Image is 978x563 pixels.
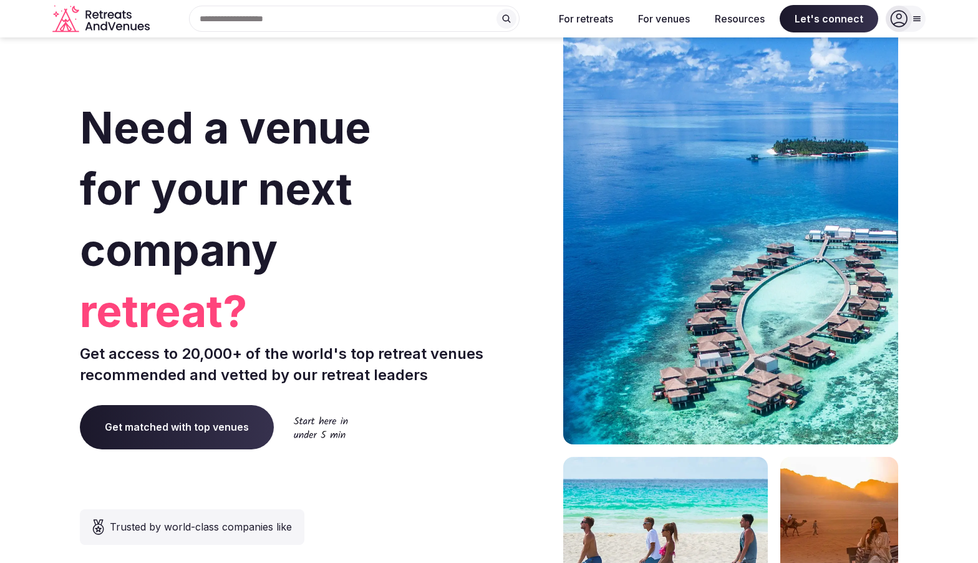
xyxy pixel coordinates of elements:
p: Get access to 20,000+ of the world's top retreat venues recommended and vetted by our retreat lea... [80,343,484,385]
span: Let's connect [780,5,878,32]
button: For venues [628,5,700,32]
a: Visit the homepage [52,5,152,33]
span: Trusted by world-class companies like [110,519,292,534]
svg: Retreats and Venues company logo [52,5,152,33]
button: For retreats [549,5,623,32]
a: Get matched with top venues [80,405,274,449]
img: Start here in under 5 min [294,416,348,438]
span: Need a venue for your next company [80,101,371,277]
button: Resources [705,5,775,32]
span: retreat? [80,281,484,342]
